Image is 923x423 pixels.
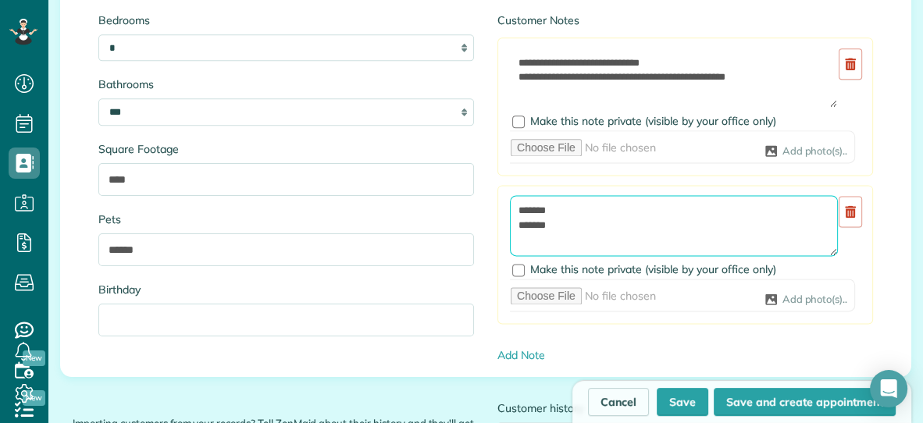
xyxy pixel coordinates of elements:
a: Cancel [588,388,649,416]
span: Make this note private (visible by your office only) [530,262,776,276]
label: Bedrooms [98,12,474,28]
span: Make this note private (visible by your office only) [530,114,776,128]
label: Pets [98,211,474,227]
label: Customer history [497,400,911,416]
label: Bathrooms [98,76,474,92]
button: Save [657,388,708,416]
button: Save and create appointment [714,388,896,416]
a: Add Note [497,348,545,362]
label: Customer Notes [497,12,873,28]
label: Square Footage [98,141,474,157]
label: Birthday [98,282,474,297]
div: Open Intercom Messenger [870,370,907,407]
